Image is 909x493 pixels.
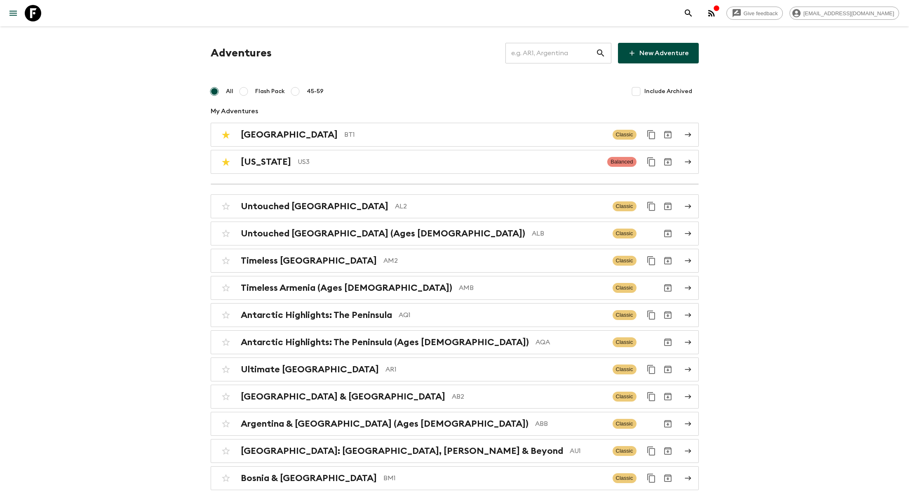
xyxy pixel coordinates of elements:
a: Untouched [GEOGRAPHIC_DATA] (Ages [DEMOGRAPHIC_DATA])ALBClassicArchive [211,222,699,245]
a: New Adventure [618,43,699,63]
button: Duplicate for 45-59 [643,388,660,405]
a: Antarctic Highlights: The PeninsulaAQ1ClassicDuplicate for 45-59Archive [211,303,699,327]
a: [GEOGRAPHIC_DATA]: [GEOGRAPHIC_DATA], [PERSON_NAME] & BeyondAU1ClassicDuplicate for 45-59Archive [211,439,699,463]
p: BM1 [383,473,606,483]
span: Classic [613,229,637,238]
span: Classic [613,419,637,429]
a: Ultimate [GEOGRAPHIC_DATA]AR1ClassicDuplicate for 45-59Archive [211,357,699,381]
h2: Untouched [GEOGRAPHIC_DATA] (Ages [DEMOGRAPHIC_DATA]) [241,228,525,239]
h2: [GEOGRAPHIC_DATA]: [GEOGRAPHIC_DATA], [PERSON_NAME] & Beyond [241,446,563,456]
p: AQA [536,337,606,347]
button: Duplicate for 45-59 [643,126,660,143]
span: Balanced [607,157,636,167]
button: Duplicate for 45-59 [643,307,660,323]
span: Give feedback [739,10,782,16]
p: AU1 [570,446,606,456]
span: Flash Pack [255,87,285,96]
button: Archive [660,225,676,242]
span: Classic [613,283,637,293]
h2: [US_STATE] [241,157,291,167]
a: Untouched [GEOGRAPHIC_DATA]AL2ClassicDuplicate for 45-59Archive [211,194,699,218]
button: Archive [660,470,676,486]
button: Duplicate for 45-59 [643,470,660,486]
h2: Ultimate [GEOGRAPHIC_DATA] [241,364,379,375]
p: US3 [298,157,601,167]
a: Timeless [GEOGRAPHIC_DATA]AM2ClassicDuplicate for 45-59Archive [211,249,699,273]
button: Archive [660,307,676,323]
p: BT1 [344,130,606,140]
span: Include Archived [644,87,692,96]
button: Archive [660,334,676,350]
a: Give feedback [726,7,783,20]
span: Classic [613,130,637,140]
h2: [GEOGRAPHIC_DATA] & [GEOGRAPHIC_DATA] [241,391,445,402]
a: [GEOGRAPHIC_DATA]BT1ClassicDuplicate for 45-59Archive [211,123,699,147]
button: Archive [660,198,676,215]
span: Classic [613,392,637,402]
div: [EMAIL_ADDRESS][DOMAIN_NAME] [789,7,899,20]
span: Classic [613,310,637,320]
button: menu [5,5,21,21]
p: ABB [535,419,606,429]
span: Classic [613,364,637,374]
button: Duplicate for 45-59 [643,443,660,459]
button: Archive [660,154,676,170]
button: Archive [660,280,676,296]
a: [US_STATE]US3BalancedDuplicate for 45-59Archive [211,150,699,174]
p: ALB [532,229,606,238]
button: Duplicate for 45-59 [643,361,660,378]
span: All [226,87,233,96]
button: Archive [660,388,676,405]
button: search adventures [680,5,697,21]
h2: Argentina & [GEOGRAPHIC_DATA] (Ages [DEMOGRAPHIC_DATA]) [241,418,528,429]
h2: Timeless Armenia (Ages [DEMOGRAPHIC_DATA]) [241,283,452,293]
p: My Adventures [211,106,699,116]
button: Duplicate for 45-59 [643,198,660,215]
p: AR1 [385,364,606,374]
button: Duplicate for 45-59 [643,154,660,170]
h2: Bosnia & [GEOGRAPHIC_DATA] [241,473,377,484]
p: AM2 [383,256,606,266]
h2: Untouched [GEOGRAPHIC_DATA] [241,201,388,212]
h2: [GEOGRAPHIC_DATA] [241,129,338,140]
h2: Antarctic Highlights: The Peninsula [241,310,392,320]
button: Archive [660,443,676,459]
h2: Timeless [GEOGRAPHIC_DATA] [241,255,377,266]
a: [GEOGRAPHIC_DATA] & [GEOGRAPHIC_DATA]AB2ClassicDuplicate for 45-59Archive [211,385,699,409]
span: Classic [613,473,637,483]
input: e.g. AR1, Argentina [505,42,596,65]
a: Bosnia & [GEOGRAPHIC_DATA]BM1ClassicDuplicate for 45-59Archive [211,466,699,490]
a: Timeless Armenia (Ages [DEMOGRAPHIC_DATA])AMBClassicArchive [211,276,699,300]
span: 45-59 [307,87,324,96]
span: [EMAIL_ADDRESS][DOMAIN_NAME] [799,10,899,16]
button: Archive [660,252,676,269]
p: AQ1 [399,310,606,320]
button: Archive [660,361,676,378]
button: Archive [660,416,676,432]
p: AB2 [452,392,606,402]
button: Duplicate for 45-59 [643,252,660,269]
span: Classic [613,256,637,266]
h1: Adventures [211,45,272,61]
a: Antarctic Highlights: The Peninsula (Ages [DEMOGRAPHIC_DATA])AQAClassicArchive [211,330,699,354]
h2: Antarctic Highlights: The Peninsula (Ages [DEMOGRAPHIC_DATA]) [241,337,529,348]
p: AMB [459,283,606,293]
span: Classic [613,446,637,456]
span: Classic [613,201,637,211]
a: Argentina & [GEOGRAPHIC_DATA] (Ages [DEMOGRAPHIC_DATA])ABBClassicArchive [211,412,699,436]
p: AL2 [395,201,606,211]
span: Classic [613,337,637,347]
button: Archive [660,126,676,143]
